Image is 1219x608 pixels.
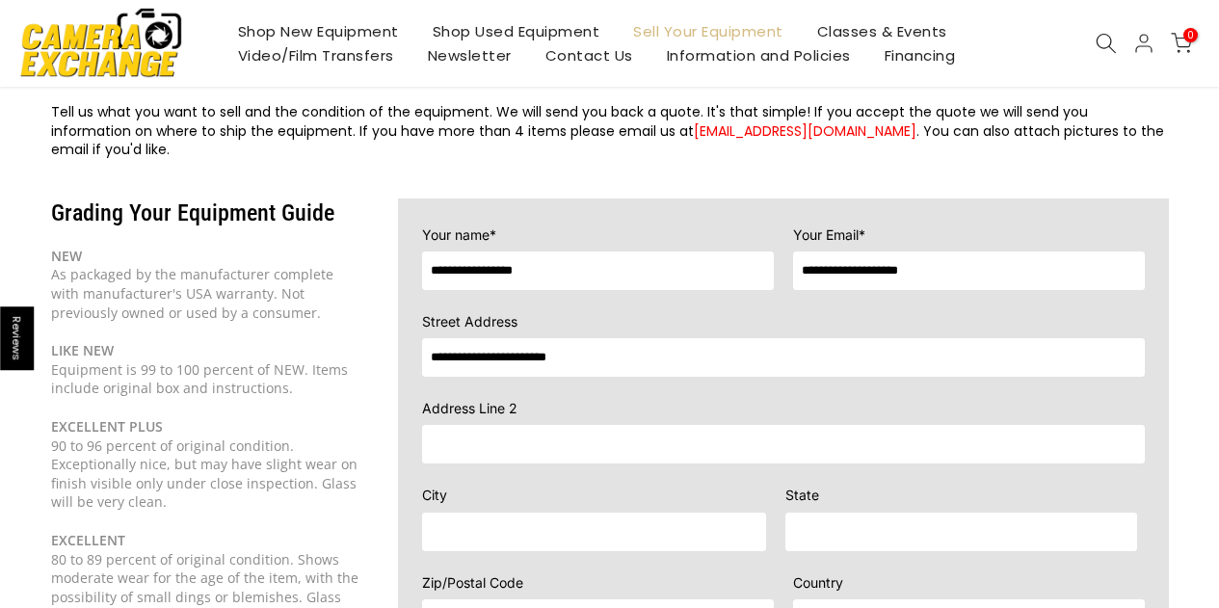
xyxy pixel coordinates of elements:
[411,43,528,67] a: Newsletter
[422,574,523,591] span: Zip/Postal Code
[51,436,359,512] div: 90 to 96 percent of original condition. Exceptionally nice, but may have slight wear on finish vi...
[422,400,517,416] span: Address Line 2
[415,19,617,43] a: Shop Used Equipment
[694,121,916,141] a: [EMAIL_ADDRESS][DOMAIN_NAME]
[51,247,359,322] div: As packaged by the manufacturer complete with manufacturer's USA warranty. Not previously owned o...
[793,226,859,243] span: Your Email
[617,19,801,43] a: Sell Your Equipment
[422,487,447,503] span: City
[867,43,972,67] a: Financing
[51,531,125,549] b: EXCELLENT
[51,417,163,436] b: EXCELLENT PLUS
[649,43,867,67] a: Information and Policies
[422,313,517,330] span: Street Address
[51,341,359,398] div: Equipment is 99 to 100 percent of NEW. Items include original box and instructions.
[800,19,964,43] a: Classes & Events
[51,247,82,265] b: NEW
[1171,33,1192,54] a: 0
[221,43,411,67] a: Video/Film Transfers
[221,19,415,43] a: Shop New Equipment
[51,341,114,359] b: LIKE NEW
[785,487,819,503] span: State
[1183,28,1198,42] span: 0
[51,198,359,227] h3: Grading Your Equipment Guide
[422,226,490,243] span: Your name
[528,43,649,67] a: Contact Us
[51,103,1169,160] div: Tell us what you want to sell and the condition of the equipment. We will send you back a quote. ...
[793,574,843,591] span: Country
